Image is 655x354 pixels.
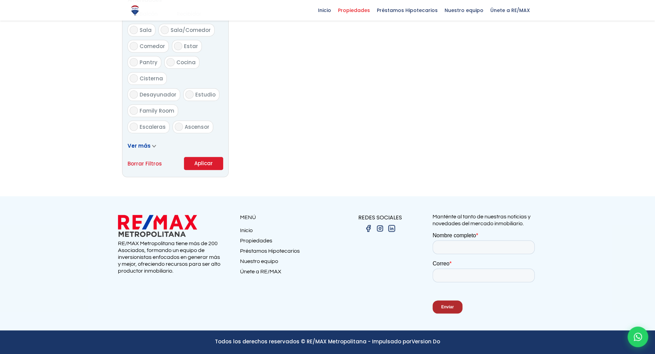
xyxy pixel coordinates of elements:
[171,26,211,34] span: Sala/Comedor
[166,58,175,66] input: Cocina
[240,268,328,278] a: Únete a RE/MAX
[140,123,166,130] span: Escaleras
[433,232,537,325] iframe: Form 0
[184,157,223,170] button: Aplicar
[240,237,328,248] a: Propiedades
[161,26,169,34] input: Sala/Comedor
[175,123,183,131] input: Ascensor
[185,123,209,130] span: Ascensor
[130,26,138,34] input: Sala
[240,213,328,222] p: MENÚ
[140,91,176,98] span: Desayunador
[118,213,197,238] img: remax metropolitana logo
[130,123,138,131] input: Escaleras
[184,43,198,50] span: Estar
[118,337,537,346] p: Todos los derechos reservados © RE/MAX Metropolitana - Impulsado por
[130,90,138,99] input: Desayunador
[373,5,441,15] span: Préstamos Hipotecarios
[176,59,196,66] span: Cocina
[140,75,163,82] span: Cisterna
[185,90,194,99] input: Estudio
[441,5,487,15] span: Nuestro equipo
[328,213,433,222] p: REDES SOCIALES
[128,142,156,149] a: Ver más
[376,224,384,232] img: instagram.png
[140,43,165,50] span: Comedor
[130,42,138,50] input: Comedor
[140,59,157,66] span: Pantry
[240,248,328,258] a: Préstamos Hipotecarios
[387,224,396,232] img: linkedin.png
[487,5,533,15] span: Únete a RE/MAX
[128,159,162,168] a: Borrar Filtros
[130,74,138,82] input: Cisterna
[433,213,537,227] p: Manténte al tanto de nuestras noticias y novedades del mercado inmobiliario.
[130,58,138,66] input: Pantry
[129,4,141,16] img: Logo de REMAX
[240,227,328,237] a: Inicio
[118,240,223,274] p: RE/MAX Metropolitana tiene más de 200 Asociados, formando un equipo de inversionistas enfocados e...
[130,106,138,115] input: Family Room
[128,142,151,149] span: Ver más
[174,42,182,50] input: Estar
[412,338,440,345] a: Version Do
[364,224,372,232] img: facebook.png
[240,258,328,268] a: Nuestro equipo
[140,26,152,34] span: Sala
[195,91,216,98] span: Estudio
[315,5,335,15] span: Inicio
[335,5,373,15] span: Propiedades
[140,107,174,114] span: Family Room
